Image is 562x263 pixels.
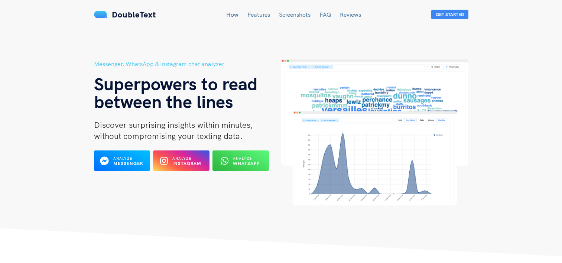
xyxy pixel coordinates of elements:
img: mS3x8y1f88AAAAABJRU5ErkJggg== [94,11,108,18]
a: FAQ [319,11,331,18]
img: hero [281,59,468,205]
span: without compromising your texting data. [94,131,243,141]
button: Get Started [431,10,468,19]
span: Analyze [113,156,132,161]
button: Analyze WhatsApp [212,150,269,171]
button: Analyze Messenger [94,150,150,171]
a: Analyze Instagram [153,160,209,167]
a: Analyze WhatsApp [212,160,269,167]
a: Screenshots [279,11,311,18]
span: Discover surprising insights within minutes, [94,120,253,130]
h5: Messenger, WhatsApp & Instagram chat analyzer [94,59,281,69]
button: Analyze Instagram [153,150,209,171]
span: DoubleText [112,9,156,20]
a: Analyze Messenger [94,160,150,167]
a: Reviews [340,11,361,18]
b: Instagram [172,160,201,166]
span: between the lines [94,90,233,113]
a: Features [247,11,270,18]
span: Analyze [172,156,191,161]
b: WhatsApp [233,160,260,166]
a: DoubleText [94,9,156,20]
span: Analyze [233,156,252,161]
a: How [226,11,238,18]
span: Superpowers to read [94,72,258,95]
b: Messenger [113,160,143,166]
